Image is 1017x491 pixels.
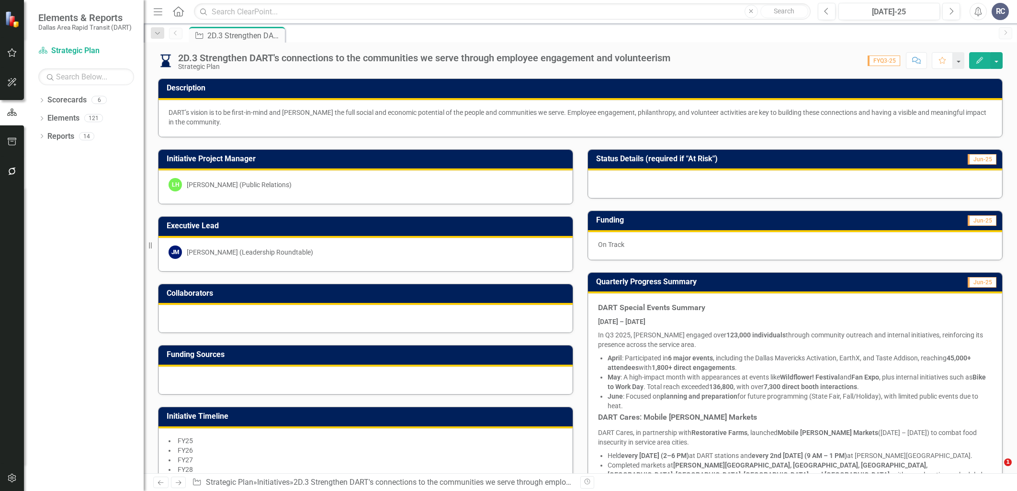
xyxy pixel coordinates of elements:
[47,95,87,106] a: Scorecards
[868,56,900,66] span: FYQ3-25
[608,392,623,400] strong: June
[38,45,134,56] a: Strategic Plan
[38,23,132,31] small: Dallas Area Rapid Transit (DART)
[192,477,573,488] div: » »
[257,478,290,487] a: Initiatives
[158,53,173,68] img: In Progress
[596,155,919,163] h3: Status Details (required if "At Risk")
[778,429,878,436] strong: Mobile [PERSON_NAME] Markets
[984,458,1007,481] iframe: Intercom live chat
[207,30,282,42] div: 2D.3 Strengthen DART's connections to the communities we serve through employee engagement and vo...
[709,383,734,391] strong: 136,800
[596,278,906,286] h3: Quarterly Progress Summary
[79,132,94,140] div: 14
[668,354,713,362] strong: 6 major events
[774,7,794,15] span: Search
[169,108,992,127] div: DART’s vision is to be first-in-mind and [PERSON_NAME] the full social and economic potential of ...
[178,456,193,464] span: FY27
[187,247,313,257] div: [PERSON_NAME] (Leadership Roundtable)
[167,350,568,359] h3: Funding Sources
[608,354,622,362] strong: April
[167,412,568,421] h3: Initiative Timeline
[84,114,103,123] div: 121
[178,53,670,63] div: 2D.3 Strengthen DART's connections to the communities we serve through employee engagement and vo...
[598,413,757,422] strong: DART Cares: Mobile [PERSON_NAME] Markets
[608,372,992,391] p: : A high-impact month with appearances at events like and , plus internal initiatives such as . T...
[838,3,940,20] button: [DATE]-25
[780,373,840,381] strong: Wildflower! Festival
[47,113,79,124] a: Elements
[608,373,621,381] strong: May
[178,437,193,445] span: FY25
[38,12,132,23] span: Elements & Reports
[660,392,737,400] strong: planning and preparation
[169,178,182,191] div: LH
[608,461,927,479] strong: [PERSON_NAME][GEOGRAPHIC_DATA], [GEOGRAPHIC_DATA], [GEOGRAPHIC_DATA], [GEOGRAPHIC_DATA], [GEOGRAP...
[38,68,134,85] input: Search Below...
[608,460,992,489] p: Completed markets at , with more locations scheduled through July.
[851,373,879,381] strong: Fan Expo
[652,364,735,371] strong: 1,800+ direct engagements
[608,354,971,371] strong: 45,000+ attendees
[187,180,292,190] div: [PERSON_NAME] (Public Relations)
[598,241,624,248] span: On Track
[842,6,937,18] div: [DATE]-25
[691,429,747,436] strong: Restorative Farms
[598,318,645,325] strong: [DATE] – [DATE]
[608,451,992,460] p: Held at DART stations and at [PERSON_NAME][GEOGRAPHIC_DATA].
[968,154,996,165] span: Jun-25
[598,303,705,312] strong: DART Special Events Summary
[178,446,193,454] span: FY26
[167,84,997,92] h3: Description
[760,5,808,18] button: Search
[608,391,992,411] p: : Focused on for future programming (State Fair, Fall/Holiday), with limited public events due to...
[968,277,996,288] span: Jun-25
[992,3,1009,20] button: RC
[167,289,568,298] h3: Collaborators
[608,353,992,372] p: : Participated in , including the Dallas Mavericks Activation, EarthX, and Taste Addison, reachin...
[91,96,107,104] div: 6
[1004,458,1012,466] span: 1
[169,245,182,259] div: JM
[206,478,253,487] a: Strategic Plan
[596,216,790,224] h3: Funding
[726,331,786,339] strong: 123,000 individuals
[194,3,811,20] input: Search ClearPoint...
[608,373,986,391] strong: Bike to Work Day
[764,383,857,391] strong: 7,300 direct booth interactions
[598,426,992,449] p: DART Cares, in partnership with , launched ([DATE] – [DATE]) to combat food insecurity in service...
[621,452,689,459] strong: every [DATE] (2–6 PM)
[167,222,568,230] h3: Executive Lead
[178,63,670,70] div: Strategic Plan
[178,466,193,473] span: FY28
[47,131,74,142] a: Reports
[5,11,22,28] img: ClearPoint Strategy
[968,215,996,226] span: Jun-25
[598,328,992,351] p: In Q3 2025, [PERSON_NAME] engaged over through community outreach and internal initiatives, reinf...
[167,155,568,163] h3: Initiative Project Manager
[294,478,682,487] div: 2D.3 Strengthen DART's connections to the communities we serve through employee engagement and vo...
[752,452,847,459] strong: every 2nd [DATE] (9 AM – 1 PM)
